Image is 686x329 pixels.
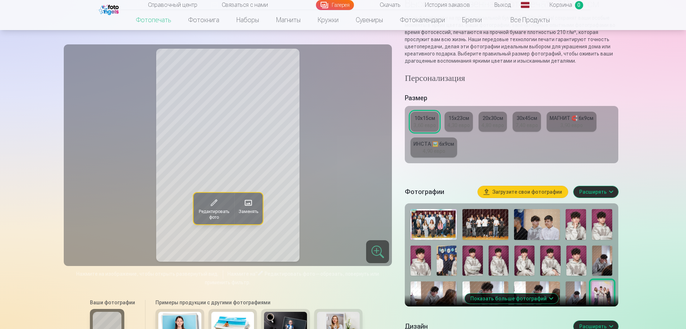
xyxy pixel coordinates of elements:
[411,137,457,158] a: ИНСТА 🖼️ 6x9см4,90 евро
[268,10,309,30] a: Магниты
[405,15,615,64] font: Наши фотопечати на профессиональной бумаге Fuji Film Crystal сохранят ваши особые моменты в ярких...
[318,16,339,24] font: Кружки
[255,271,258,277] font: "
[478,186,568,198] button: Загрузите свои фотографии
[490,10,558,30] a: Все продукты
[309,10,347,30] a: Кружки
[579,189,607,195] font: Расширять
[193,193,234,224] button: Редактировать фото
[413,141,454,147] font: ИНСТА 🖼️ 6x9см
[574,186,618,198] button: Расширять
[188,16,219,24] font: Фотокнига
[227,271,255,277] font: Нажмите на
[405,94,427,102] font: Размер
[494,1,511,8] font: Выход
[128,10,180,30] a: Фотопечать
[148,1,197,8] font: Справочный центр
[238,209,258,214] font: Заменять
[180,10,228,30] a: Фотокнига
[448,115,469,121] font: 15x23см
[234,193,262,224] button: Заменять
[405,188,444,195] font: Фотографии
[462,16,482,24] font: Брелки
[445,112,473,132] a: 15x23см4,30 евро
[155,300,270,305] font: Примеры продукции с другими фотографиями
[380,1,400,8] font: Скачать
[198,209,229,219] font: Редактировать фото
[228,10,268,30] a: Наборы
[315,271,320,277] font: —
[222,1,268,8] font: Связаться с нами
[425,1,470,8] font: История заказов
[347,10,392,30] a: Сувениры
[356,16,383,24] font: Сувениры
[276,16,301,24] font: Магниты
[400,16,445,24] font: Фотокалендари
[550,115,594,121] font: МАГНИТ 🧲 6x9см
[411,112,439,132] a: 10x15см3,60 евро
[470,296,547,301] font: Показать больше фотографий
[414,115,435,121] font: 10x15см
[513,112,541,132] a: 30x45см7,40 евро
[577,2,580,8] font: 0
[547,112,596,132] a: МАГНИТ 🧲 6x9см3,90 евро
[517,115,537,121] font: 30x45см
[76,271,219,277] font: Нажмите на изображение, чтобы открыть развернутый вид.
[392,10,454,30] a: Фотокалендари
[265,271,315,277] font: Редактировать фото
[515,122,538,128] font: 7,40 евро
[447,122,470,128] font: 4,30 евро
[492,189,562,195] font: Загрузите свои фотографии
[236,16,259,24] font: Наборы
[560,122,583,128] font: 3,90 евро
[332,2,350,8] font: Галерея
[423,148,445,154] font: 4,90 евро
[454,10,490,30] a: Брелки
[413,122,436,128] font: 3,60 евро
[550,1,572,8] font: Корзина
[465,294,558,304] button: Показать больше фотографий
[99,3,121,15] img: /fa1
[510,16,550,24] font: Все продукты
[479,112,507,132] a: 20x30см4,80 евро
[405,74,465,83] font: Персонализация
[481,122,504,128] font: 4,80 евро
[90,300,135,305] font: Ваши фотографии
[483,115,503,121] font: 20x30см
